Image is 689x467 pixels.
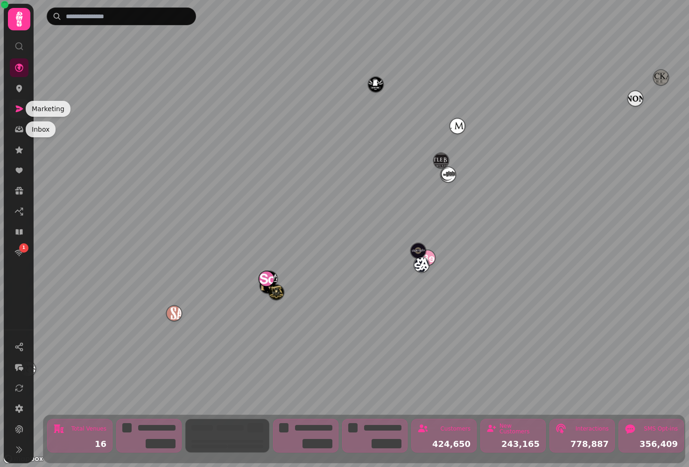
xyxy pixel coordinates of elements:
button: Globe Bar [441,167,456,182]
button: The Canons Gait [628,91,643,106]
div: Map marker [420,250,435,268]
div: Inbox [26,121,56,137]
div: New Customers [499,423,540,434]
div: Map marker [434,153,449,171]
div: Map marker [450,119,465,136]
button: Stramash [411,243,426,258]
div: Customers [440,426,471,432]
button: McGonagalls [269,285,284,300]
span: 1 [22,245,25,251]
button: Subway Social [259,271,274,286]
div: Map marker [259,271,274,289]
div: Marketing [26,101,70,117]
div: Map marker [628,91,643,109]
div: Map marker [414,257,429,275]
button: Halfway House [368,77,383,92]
div: Map marker [441,167,456,185]
a: Mapbox logo [3,453,44,464]
div: Interactions [576,426,609,432]
button: Royal Mile Tavern [450,119,465,134]
div: SMS Opt-ins [644,426,678,432]
div: 424,650 [417,440,471,448]
div: 778,887 [555,440,609,448]
a: 1 [10,243,28,262]
div: Map marker [167,306,182,324]
div: Map marker [368,77,383,95]
div: Map marker [654,70,668,88]
button: The Mash House [414,257,429,272]
div: 243,165 [486,440,540,448]
button: Whistle Binkies [434,153,449,168]
button: MacKays on the Mile [654,70,668,85]
button: La Belle Angelle [420,250,435,265]
div: Map marker [411,243,426,261]
div: Total Venues [71,426,106,432]
div: 356,409 [625,440,678,448]
div: Map marker [269,285,284,303]
div: 16 [53,440,106,448]
button: Bar Salsa [167,306,182,321]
